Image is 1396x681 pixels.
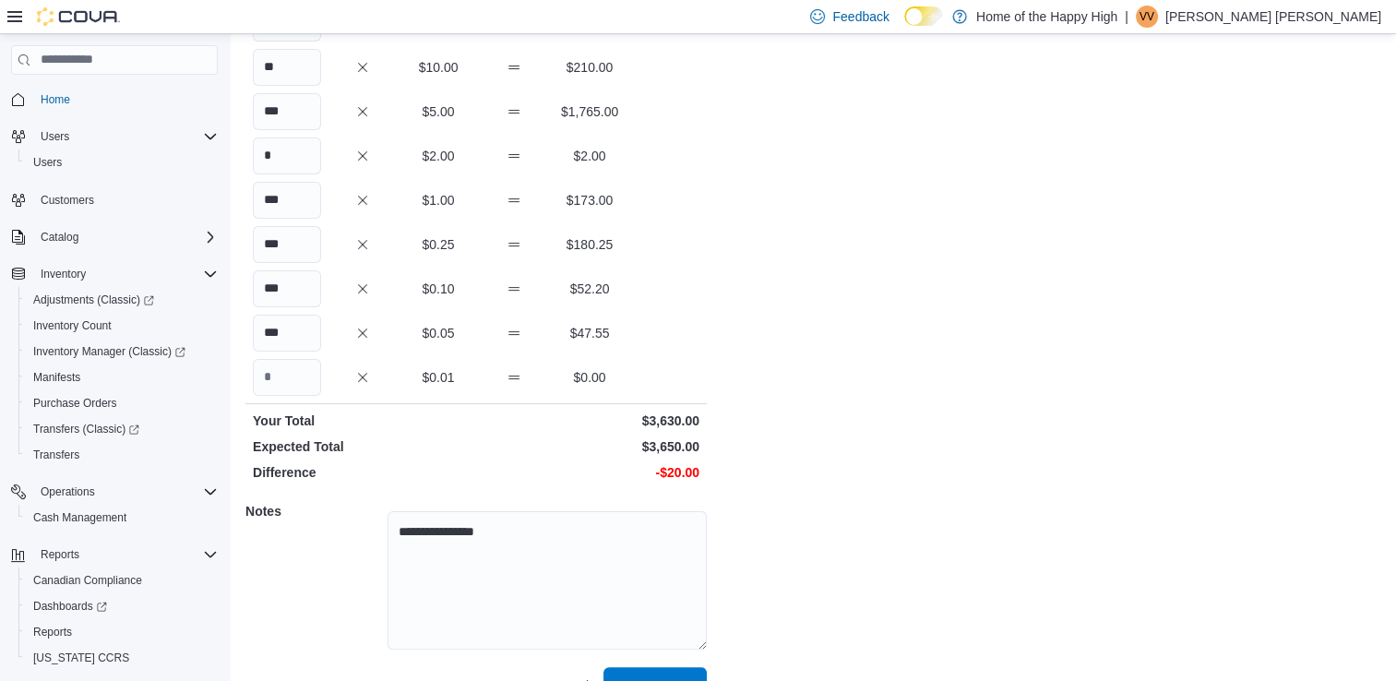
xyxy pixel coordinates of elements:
input: Quantity [253,315,321,352]
span: Users [33,125,218,148]
span: Adjustments (Classic) [26,289,218,311]
a: Adjustments (Classic) [26,289,161,311]
input: Dark Mode [904,6,943,26]
span: Customers [41,193,94,208]
span: Inventory Count [33,318,112,333]
span: Users [41,129,69,144]
p: $2.00 [555,147,624,165]
span: Customers [33,188,218,211]
a: Adjustments (Classic) [18,287,225,313]
span: Inventory Manager (Classic) [33,344,185,359]
button: Manifests [18,364,225,390]
p: Expected Total [253,437,472,456]
p: $0.10 [404,280,472,298]
p: $0.25 [404,235,472,254]
p: $0.01 [404,368,472,387]
span: Transfers (Classic) [26,418,218,440]
p: $52.20 [555,280,624,298]
h5: Notes [245,493,384,530]
a: Manifests [26,366,88,388]
button: Home [4,86,225,113]
span: Operations [41,484,95,499]
a: Users [26,151,69,173]
button: Purchase Orders [18,390,225,416]
input: Quantity [253,49,321,86]
button: Canadian Compliance [18,567,225,593]
input: Quantity [253,93,321,130]
button: Operations [33,481,102,503]
span: Manifests [33,370,80,385]
span: Reports [26,621,218,643]
a: Inventory Manager (Classic) [26,340,193,363]
button: Reports [33,544,87,566]
a: Inventory Manager (Classic) [18,339,225,364]
p: $210.00 [555,58,624,77]
span: Reports [33,625,72,639]
a: Transfers (Classic) [18,416,225,442]
p: | [1125,6,1128,28]
button: Inventory [33,263,93,285]
a: Purchase Orders [26,392,125,414]
span: Canadian Compliance [26,569,218,591]
span: Dark Mode [904,26,905,27]
input: Quantity [253,182,321,219]
span: Catalog [41,230,78,245]
span: Dashboards [26,595,218,617]
p: $1.00 [404,191,472,209]
p: [PERSON_NAME] [PERSON_NAME] [1165,6,1381,28]
button: Inventory Count [18,313,225,339]
p: Your Total [253,412,472,430]
button: Users [18,149,225,175]
p: Difference [253,463,472,482]
span: Manifests [26,366,218,388]
button: Cash Management [18,505,225,531]
span: Transfers [33,448,79,462]
p: $5.00 [404,102,472,121]
img: Cova [37,7,120,26]
button: Customers [4,186,225,213]
a: Canadian Compliance [26,569,149,591]
span: Home [41,92,70,107]
p: $2.00 [404,147,472,165]
button: Catalog [4,224,225,250]
input: Quantity [253,137,321,174]
span: Users [33,155,62,170]
button: Inventory [4,261,225,287]
a: Transfers (Classic) [26,418,147,440]
a: [US_STATE] CCRS [26,647,137,669]
a: Home [33,89,78,111]
input: Quantity [253,359,321,396]
span: Inventory [33,263,218,285]
button: [US_STATE] CCRS [18,645,225,671]
input: Quantity [253,270,321,307]
p: $0.00 [555,368,624,387]
span: VV [1139,6,1154,28]
span: Transfers [26,444,218,466]
span: Users [26,151,218,173]
a: Transfers [26,444,87,466]
button: Catalog [33,226,86,248]
button: Users [4,124,225,149]
span: Adjustments (Classic) [33,293,154,307]
p: $10.00 [404,58,472,77]
p: $0.05 [404,324,472,342]
span: Home [33,88,218,111]
span: Cash Management [33,510,126,525]
p: $173.00 [555,191,624,209]
span: Catalog [33,226,218,248]
span: Inventory [41,267,86,281]
a: Dashboards [26,595,114,617]
span: Transfers (Classic) [33,422,139,436]
p: $47.55 [555,324,624,342]
p: $1,765.00 [555,102,624,121]
span: Washington CCRS [26,647,218,669]
p: $3,650.00 [480,437,699,456]
a: Cash Management [26,507,134,529]
button: Reports [18,619,225,645]
input: Quantity [253,226,321,263]
span: Reports [41,547,79,562]
button: Operations [4,479,225,505]
span: Inventory Count [26,315,218,337]
p: -$20.00 [480,463,699,482]
span: [US_STATE] CCRS [33,651,129,665]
